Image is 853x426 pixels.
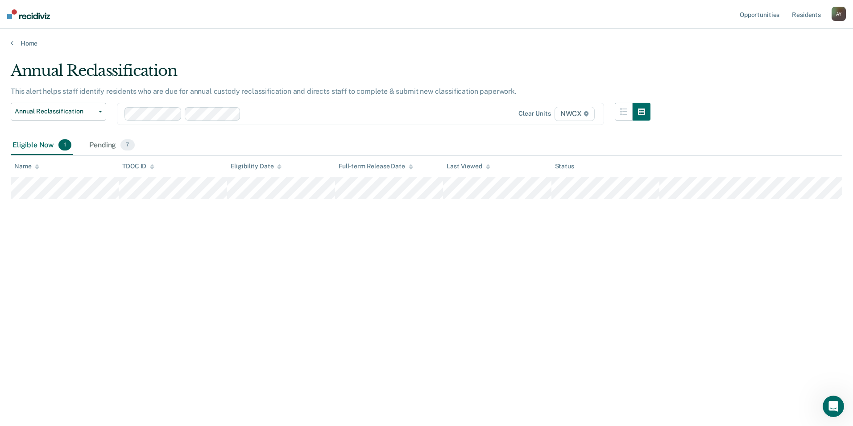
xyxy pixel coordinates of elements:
[120,139,134,151] span: 7
[14,163,39,170] div: Name
[11,103,106,121] button: Annual Reclassification
[11,39,842,47] a: Home
[122,163,154,170] div: TDOC ID
[231,163,282,170] div: Eligibility Date
[11,136,73,155] div: Eligible Now1
[58,139,71,151] span: 1
[447,163,490,170] div: Last Viewed
[11,62,650,87] div: Annual Reclassification
[11,87,517,96] p: This alert helps staff identify residents who are due for annual custody reclassification and dir...
[555,163,574,170] div: Status
[87,136,136,155] div: Pending7
[832,7,846,21] div: A Y
[15,108,95,115] span: Annual Reclassification
[823,396,844,417] iframe: Intercom live chat
[7,9,50,19] img: Recidiviz
[832,7,846,21] button: AY
[339,163,413,170] div: Full-term Release Date
[555,107,595,121] span: NWCX
[518,110,551,117] div: Clear units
